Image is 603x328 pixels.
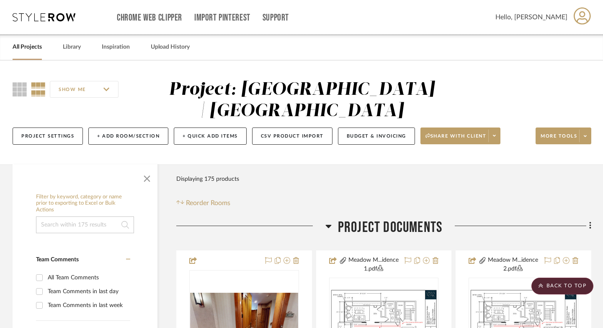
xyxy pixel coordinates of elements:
[174,128,247,145] button: + Quick Add Items
[495,12,567,22] span: Hello, [PERSON_NAME]
[102,42,130,53] a: Inspiration
[420,128,501,144] button: Share with client
[425,133,487,146] span: Share with client
[176,171,239,187] div: Displaying 175 products
[48,271,128,284] div: All Team Comments
[347,256,400,273] button: Meadow M...idence 1.pdf
[13,42,42,53] a: All Projects
[186,198,230,208] span: Reorder Rooms
[36,194,134,213] h6: Filter by keyword, category or name prior to exporting to Excel or Bulk Actions
[36,216,134,233] input: Search within 175 results
[36,257,79,263] span: Team Comments
[338,219,442,237] span: Project Documents
[338,128,415,145] button: Budget & Invoicing
[139,169,155,185] button: Close
[48,285,128,298] div: Team Comments in last day
[13,128,83,145] button: Project Settings
[63,42,81,53] a: Library
[487,256,539,273] button: Meadow M...idence 2.pdf
[252,128,332,145] button: CSV Product Import
[48,299,128,312] div: Team Comments in last week
[541,133,577,146] span: More tools
[88,128,168,145] button: + Add Room/Section
[263,14,289,21] a: Support
[151,42,190,53] a: Upload History
[169,81,435,120] div: Project: [GEOGRAPHIC_DATA] | [GEOGRAPHIC_DATA]
[536,128,591,144] button: More tools
[531,278,593,294] scroll-to-top-button: BACK TO TOP
[117,14,182,21] a: Chrome Web Clipper
[194,14,250,21] a: Import Pinterest
[176,198,230,208] button: Reorder Rooms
